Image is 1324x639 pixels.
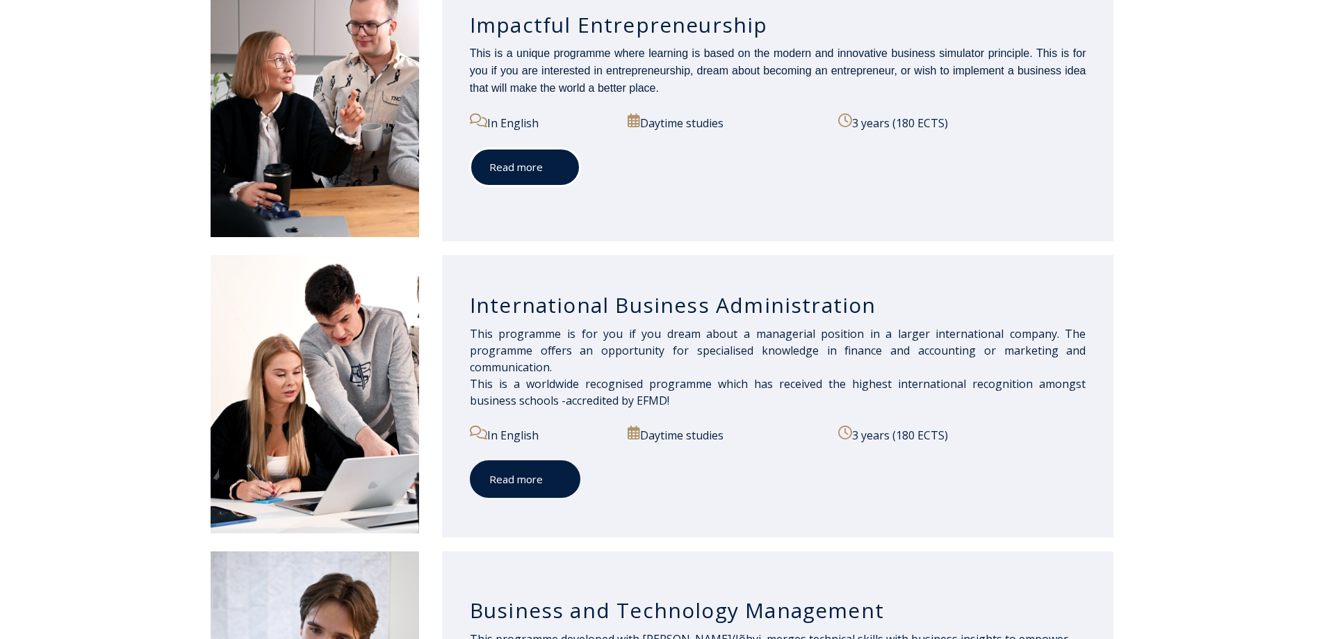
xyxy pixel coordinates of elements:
p: Daytime studies [628,113,822,131]
p: 3 years (180 ECTS) [838,426,1086,444]
p: In English [470,426,612,444]
h3: International Business Administration [470,292,1086,318]
a: Read more [470,460,580,499]
p: Daytime studies [628,426,822,444]
span: This is a unique programme where learning is based on the modern and innovative business simulato... [470,47,1086,94]
p: 3 years (180 ECTS) [838,113,1086,131]
p: In English [470,113,612,131]
a: accredited by EFMD [566,393,667,408]
h3: Impactful Entrepreneurship [470,12,1086,38]
h3: Business and Technology Management [470,597,1086,624]
img: International Business Administration [211,255,419,533]
span: This programme is for you if you dream about a managerial position in a larger international comp... [470,326,1086,408]
a: Read more [470,148,580,186]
